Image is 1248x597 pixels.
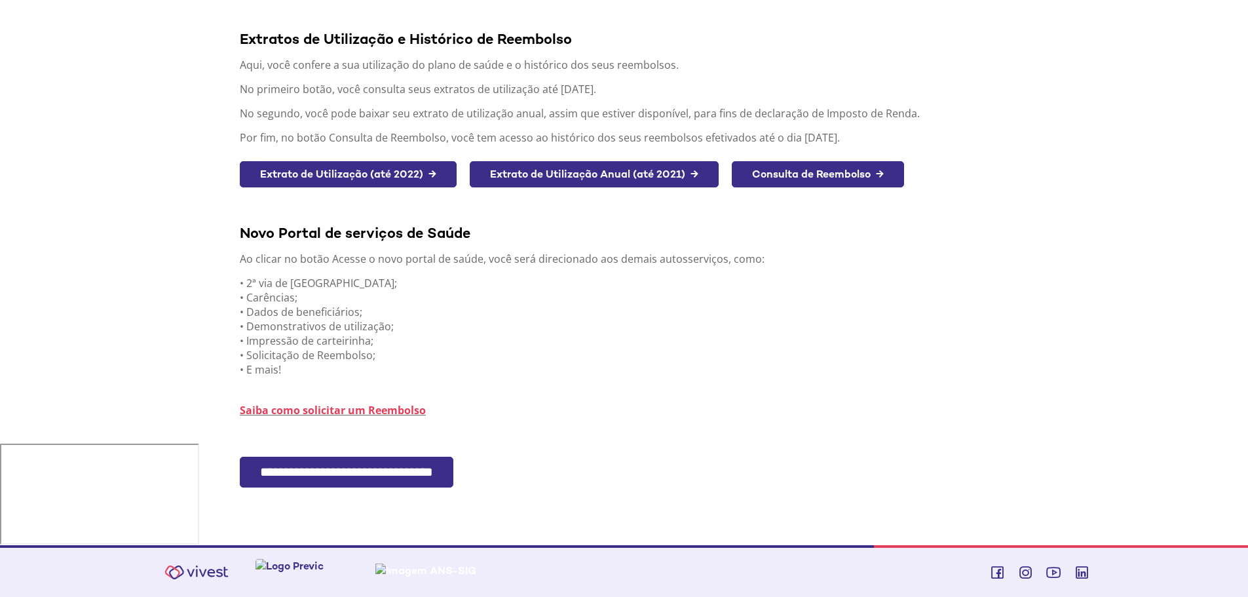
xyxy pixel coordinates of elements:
img: Logo ANS [363,559,423,573]
a: Extrato de Utilização Anual (até 2021) → [470,161,719,188]
a: Saiba como solicitar um Reembolso [240,403,426,417]
p: Aqui, você confere a sua utilização do plano de saúde e o histórico dos seus reembolsos. [240,58,1018,72]
div: Extratos de Utilização e Histórico de Reembolso [240,29,1018,48]
p: • 2ª via de [GEOGRAPHIC_DATA]; • Carências; • Dados de beneficiários; • Demonstrativos de utiliza... [240,276,1018,377]
a: Extrato de Utilização (até 2022) → [240,161,457,188]
img: Logo Previc [255,559,324,573]
div: Novo Portal de serviços de Saúde [240,223,1018,242]
p: Ao clicar no botão Acesse o novo portal de saúde, você será direcionado aos demais autosserviços,... [240,252,1018,266]
p: No segundo, você pode baixar seu extrato de utilização anual, assim que estiver disponível, para ... [240,106,1018,121]
p: Por fim, no botão Consulta de Reembolso, você tem acesso ao histórico dos seus reembolsos efetiva... [240,130,1018,145]
p: No primeiro botão, você consulta seus extratos de utilização até [DATE]. [240,82,1018,96]
img: Vivest [157,558,236,587]
a: Consulta de Reembolso → [732,161,904,188]
section: <span lang="pt-BR" dir="ltr">FacPlanPortlet - SSO Fácil</span> [240,457,1018,520]
img: Imagem ANS-SIG [436,559,537,573]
